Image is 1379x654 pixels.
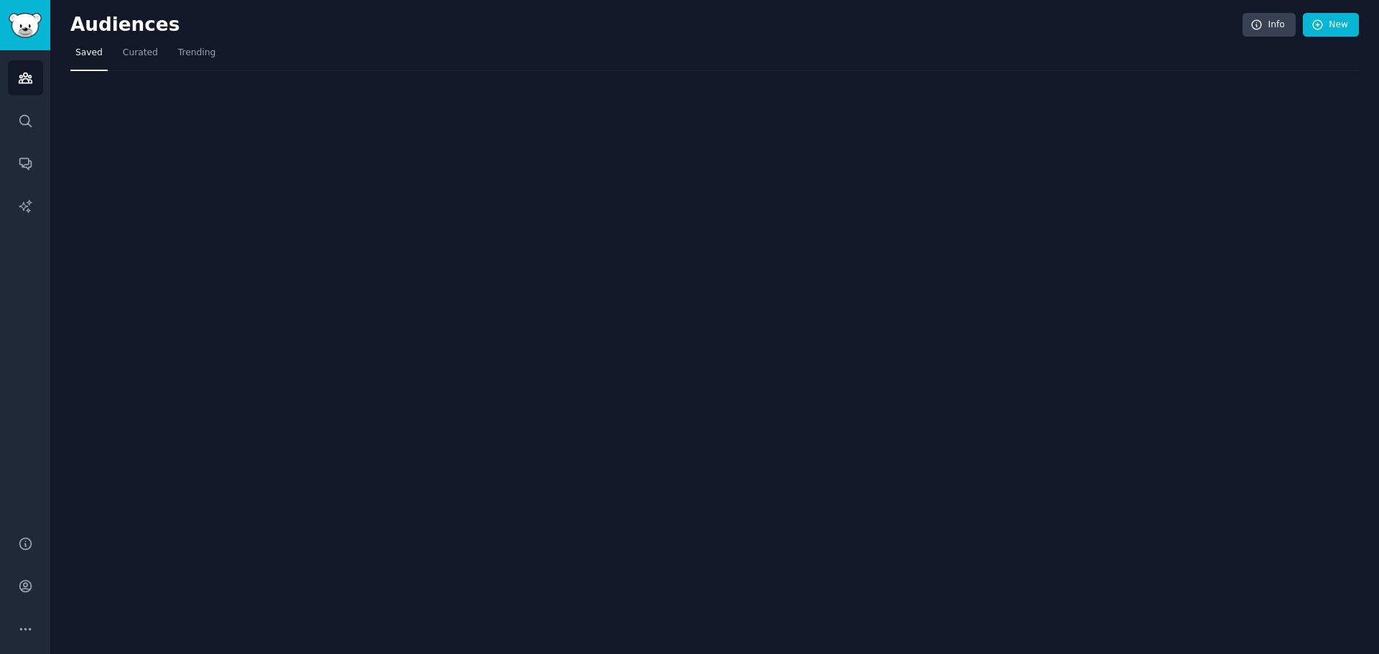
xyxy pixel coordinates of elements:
span: Saved [75,47,103,60]
img: GummySearch logo [9,13,42,38]
a: New [1303,13,1359,37]
a: Info [1243,13,1296,37]
span: Curated [123,47,158,60]
span: Trending [178,47,215,60]
a: Saved [70,42,108,71]
a: Trending [173,42,220,71]
h2: Audiences [70,14,1243,37]
a: Curated [118,42,163,71]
